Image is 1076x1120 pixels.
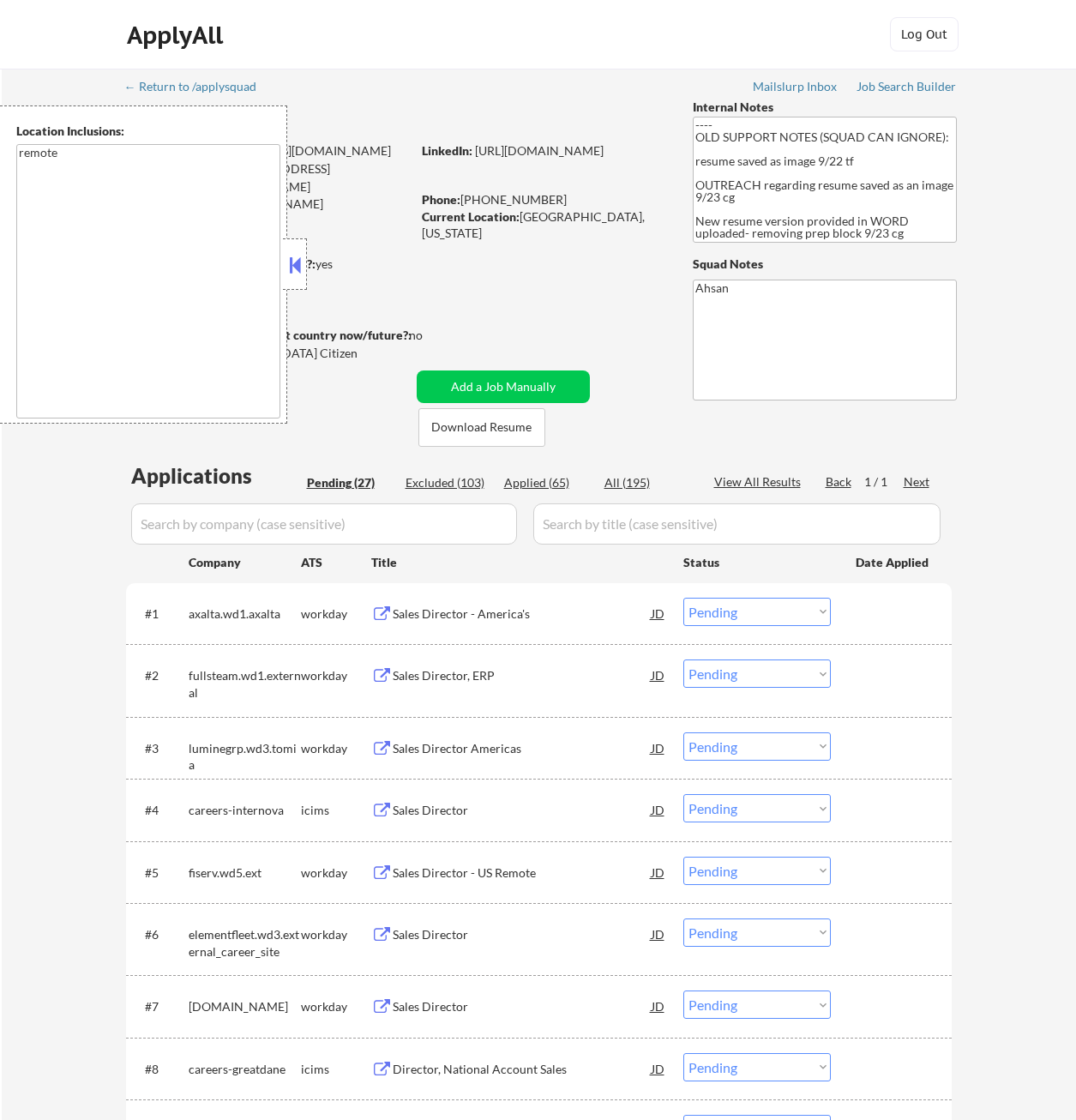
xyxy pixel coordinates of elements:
input: Search by company (case sensitive) [131,503,517,545]
div: Applied (65) [504,474,590,491]
div: #4 [145,802,175,819]
div: Date Applied [856,554,931,571]
div: Job Search Builder [857,81,957,93]
div: Company [189,554,301,571]
div: [DOMAIN_NAME] [189,998,301,1015]
div: JD [650,1053,667,1084]
div: Sales Director [393,802,652,819]
div: ApplyAll [127,21,228,50]
div: #6 [145,926,175,943]
div: Status [683,546,831,577]
div: JD [650,857,667,888]
div: Squad Notes [693,256,957,273]
div: JD [650,794,667,825]
div: All (195) [604,474,690,491]
div: Sales Director Americas [393,740,652,757]
div: no [409,327,458,344]
div: Director, National Account Sales [393,1061,652,1078]
div: Sales Director [393,926,652,943]
a: ← Return to /applysquad [124,80,273,97]
div: JD [650,918,667,949]
a: Mailslurp Inbox [753,80,839,97]
div: Sales Director - US Remote [393,864,652,882]
button: Log Out [890,17,959,51]
div: icims [301,1061,371,1078]
div: workday [301,864,371,882]
div: #2 [145,667,175,684]
div: luminegrp.wd3.tomia [189,740,301,774]
div: workday [301,605,371,623]
div: Internal Notes [693,99,957,116]
input: Search by title (case sensitive) [533,503,941,545]
div: ATS [301,554,371,571]
div: #8 [145,1061,175,1078]
div: fullsteam.wd1.external [189,667,301,701]
div: JD [650,659,667,690]
div: icims [301,802,371,819]
div: Mailslurp Inbox [753,81,839,93]
div: JD [650,991,667,1021]
a: Job Search Builder [857,80,957,97]
div: #1 [145,605,175,623]
div: Sales Director - America's [393,605,652,623]
div: Sales Director, ERP [393,667,652,684]
div: elementfleet.wd3.external_career_site [189,926,301,960]
div: careers-internova [189,802,301,819]
div: JD [650,598,667,629]
strong: LinkedIn: [422,143,472,158]
div: workday [301,998,371,1015]
div: View All Results [714,473,806,491]
button: Add a Job Manually [417,370,590,403]
strong: Current Location: [422,209,520,224]
div: #3 [145,740,175,757]
div: #7 [145,998,175,1015]
strong: Phone: [422,192,460,207]
div: workday [301,926,371,943]
div: Title [371,554,667,571]
div: workday [301,667,371,684]
div: Back [826,473,853,491]
div: [GEOGRAPHIC_DATA], [US_STATE] [422,208,664,242]
div: Sales Director [393,998,652,1015]
div: axalta.wd1.axalta [189,605,301,623]
button: Download Resume [418,408,545,447]
div: #5 [145,864,175,882]
div: JD [650,732,667,763]
div: careers-greatdane [189,1061,301,1078]
div: 1 / 1 [864,473,904,491]
div: workday [301,740,371,757]
div: [PHONE_NUMBER] [422,191,664,208]
div: fiserv.wd5.ext [189,864,301,882]
div: Applications [131,466,301,486]
div: Location Inclusions: [16,123,280,140]
div: Pending (27) [307,474,393,491]
div: Excluded (103) [406,474,491,491]
div: ← Return to /applysquad [124,81,273,93]
a: [URL][DOMAIN_NAME] [475,143,604,158]
div: Next [904,473,931,491]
